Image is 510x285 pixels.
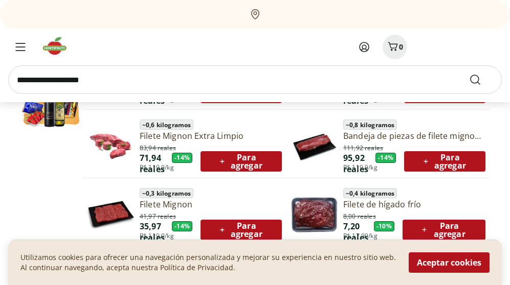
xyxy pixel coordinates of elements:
font: 83,94 reales [140,144,176,152]
font: ~ [346,189,349,198]
img: Filete de hígado frío [290,189,339,239]
font: 14 [176,222,184,230]
input: buscar [8,65,502,94]
font: ~ [346,121,349,129]
font: % [386,222,392,230]
font: Filete Mignon Extra Limpio [140,130,243,141]
font: % [184,153,190,162]
font: 10 [379,222,386,230]
font: - [376,222,379,230]
img: Principal [86,189,136,239]
font: R$ 17,99/kg [343,231,378,240]
font: - [174,222,176,230]
button: Para agregar [201,151,282,172]
font: - [378,153,380,162]
button: Para agregar [404,83,485,103]
font: ~ [142,121,146,129]
font: Para agregar [434,152,466,171]
a: Filete Mignon [140,199,282,210]
button: Enviar búsqueda [469,74,494,86]
font: Para agregar [231,152,262,171]
font: 71,94 reales [140,152,165,175]
img: Frutas y verduras [41,36,75,56]
button: Carro [383,35,407,59]
button: Para agregar [404,151,485,172]
font: 0,8 kilogramos [349,121,394,129]
font: Para agregar [231,220,262,240]
font: Utilizamos cookies para ofrecer una navegación personalizada y mejorar su experiencia en nuestro ... [20,252,396,272]
a: Bandeja de piezas de filete mignon de rosbif [343,130,485,141]
font: 41,97 reales [140,212,176,221]
font: 7,20 reales [343,221,368,243]
font: Filete de hígado frío [343,199,421,210]
font: % [388,153,393,162]
font: 35,97 reales [140,221,165,243]
font: 0,6 kilogramos [146,121,191,129]
font: 0 [399,42,403,52]
font: R$ 119,9/kg [343,163,378,172]
font: 14 [380,153,387,162]
font: R$ 119,9/kg [140,163,174,172]
font: 14 [176,153,184,162]
font: 0,3 kilogramos [146,189,191,198]
a: Filete Mignon Extra Limpio [140,130,282,141]
font: 8,00 reales [343,212,376,221]
button: Menú [8,35,33,59]
font: 111,92 reales [343,144,383,152]
font: 0,4 kilogramos [349,189,394,198]
font: Aceptar cookies [417,257,481,268]
font: 95,92 reales [343,152,368,175]
button: Aceptar cookies [409,252,490,273]
img: Filete Mignon Extra Limpio [86,121,136,170]
button: Para agregar [201,83,282,103]
font: R$ 119,9/kg [140,231,174,240]
font: % [184,222,190,230]
a: Filete de hígado frío [343,199,485,210]
font: ~ [142,189,146,198]
font: Para agregar [434,220,465,240]
button: Para agregar [403,220,485,240]
img: Principal [290,121,339,170]
font: Bandeja de piezas de filete mignon de rosbif [343,130,481,153]
button: Para agregar [201,220,282,240]
font: Filete Mignon [140,199,192,210]
font: - [174,153,176,162]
